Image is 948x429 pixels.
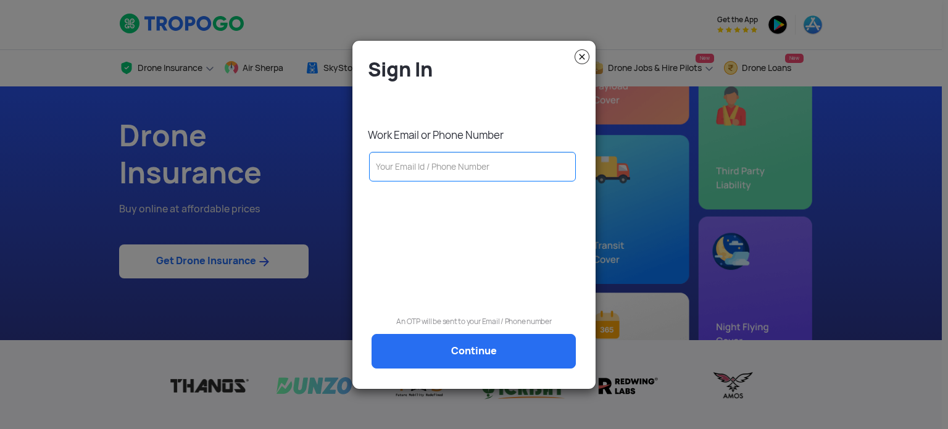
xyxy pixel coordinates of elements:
input: Your Email Id / Phone Number [369,152,576,181]
p: Work Email or Phone Number [368,128,586,142]
img: close [575,49,589,64]
p: An OTP will be sent to your Email / Phone number [362,315,586,328]
h4: Sign In [368,57,586,82]
a: Continue [372,334,576,369]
